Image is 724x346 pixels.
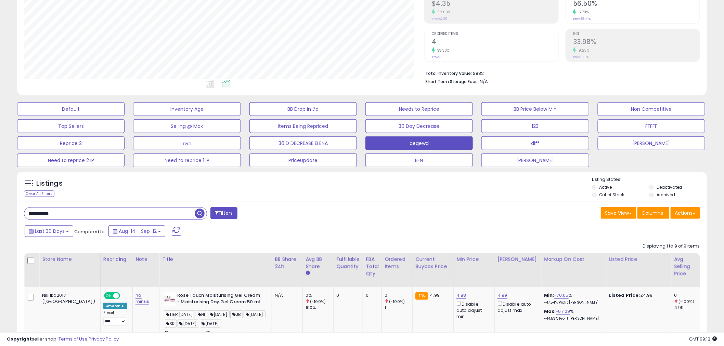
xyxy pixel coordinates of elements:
div: Markup on Cost [544,256,603,263]
span: HI [196,310,207,318]
div: Note [135,256,156,263]
p: -44.53% Profit [PERSON_NAME] [544,316,601,321]
strong: Copyright [7,336,32,342]
h2: 4 [432,38,558,47]
small: 9.23% [576,48,590,53]
b: Min: [544,292,554,298]
span: Compared to: [74,228,106,235]
label: Out of Stock [599,192,624,198]
span: ROI [573,32,700,36]
small: (-100%) [310,299,326,304]
img: 411pbzrz2yL._SL40_.jpg [164,292,176,306]
small: Prev: 53.41% [573,17,591,21]
li: $882 [425,69,695,77]
span: [DATE] [208,310,230,318]
span: [DATE] [244,310,265,318]
b: Listed Price: [609,292,640,298]
div: Nikilko2017 ([GEOGRAPHIC_DATA]) [42,292,95,305]
button: [PERSON_NAME] [598,136,705,150]
button: [PERSON_NAME] [481,154,589,167]
button: FFFFF [598,119,705,133]
small: Prev: $2.85 [432,17,447,21]
div: Ordered Items [385,256,410,270]
small: Prev: 3 [432,55,441,59]
button: тест [133,136,241,150]
span: ON [105,293,113,299]
div: Store Name [42,256,98,263]
div: Amazon AI [103,303,127,309]
a: 4.99 [497,292,507,299]
div: N/A [275,292,297,298]
div: % [544,292,601,305]
button: PriceUpdate [249,154,357,167]
button: Needs to Reprice [365,102,473,116]
button: Columns [637,207,670,219]
button: Actions [671,207,700,219]
button: 30 Day Decrease [365,119,473,133]
button: EFN [365,154,473,167]
div: 100% [306,305,333,311]
div: 0 [385,292,412,298]
div: seller snap | | [7,336,119,343]
span: OFF [119,293,130,299]
div: 0% [306,292,333,298]
a: B097GGVC7R [178,331,203,336]
small: 5.79% [576,10,589,15]
a: -70.05 [554,292,569,299]
button: qeqewd [365,136,473,150]
button: Aug-14 - Sep-12 [108,225,165,237]
div: Disable auto adjust min [456,300,489,320]
a: na minus [135,292,149,305]
small: (-100%) [678,299,694,304]
button: diff [481,136,589,150]
div: Fulfillable Quantity [336,256,360,270]
button: Items Being Repriced [249,119,357,133]
div: [PERSON_NAME] [497,256,538,263]
h5: Listings [36,179,63,188]
span: 4.99 [430,292,440,298]
a: 4.88 [456,292,466,299]
button: Last 30 Days [25,225,73,237]
span: | SKU: RED17-NIVEA-CREAM-ROSE-TOUCH-X1-[GEOGRAPHIC_DATA] [164,331,260,341]
div: 0 [366,292,376,298]
label: Active [599,184,612,190]
span: Last 30 Days [35,228,65,235]
div: 4.99 [674,305,702,311]
a: Privacy Policy [89,336,119,342]
div: Avg BB Share [306,256,331,270]
button: Need to reprice 1 IP [133,154,241,167]
div: Avg Selling Price [674,256,699,277]
small: FBA [415,292,428,300]
span: N/A [480,78,488,85]
div: % [544,308,601,321]
b: Rose Touch Moisturising Gel Cream - Moisturising Day Gel Cream 50 ml [177,292,260,307]
div: Listed Price [609,256,668,263]
div: Preset: [103,310,127,326]
div: £4.99 [609,292,666,298]
button: Save View [601,207,636,219]
button: Filters [210,207,237,219]
p: Listing States: [592,176,707,183]
a: -67.09 [556,308,570,315]
div: FBA Total Qty [366,256,379,277]
a: Terms of Use [59,336,88,342]
span: 2025-10-13 09:12 GMT [689,336,717,342]
th: The percentage added to the cost of goods (COGS) that forms the calculator for Min & Max prices. [541,253,606,287]
b: Max: [544,308,556,315]
span: Columns [642,210,663,216]
b: Short Term Storage Fees: [425,79,479,84]
div: 0 [674,292,702,298]
button: Inventory Age [133,102,241,116]
p: -47.54% Profit [PERSON_NAME] [544,300,601,305]
div: Disable auto adjust max [497,300,536,314]
button: Selling @ Max [133,119,241,133]
button: BB Price Below Min [481,102,589,116]
label: Deactivated [657,184,682,190]
span: TIER [DATE] [164,310,195,318]
div: 1 [385,305,412,311]
button: Top Sellers [17,119,125,133]
div: Current Buybox Price [415,256,451,270]
div: Repricing [103,256,130,263]
button: Reprice 2 [17,136,125,150]
div: 0 [336,292,358,298]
